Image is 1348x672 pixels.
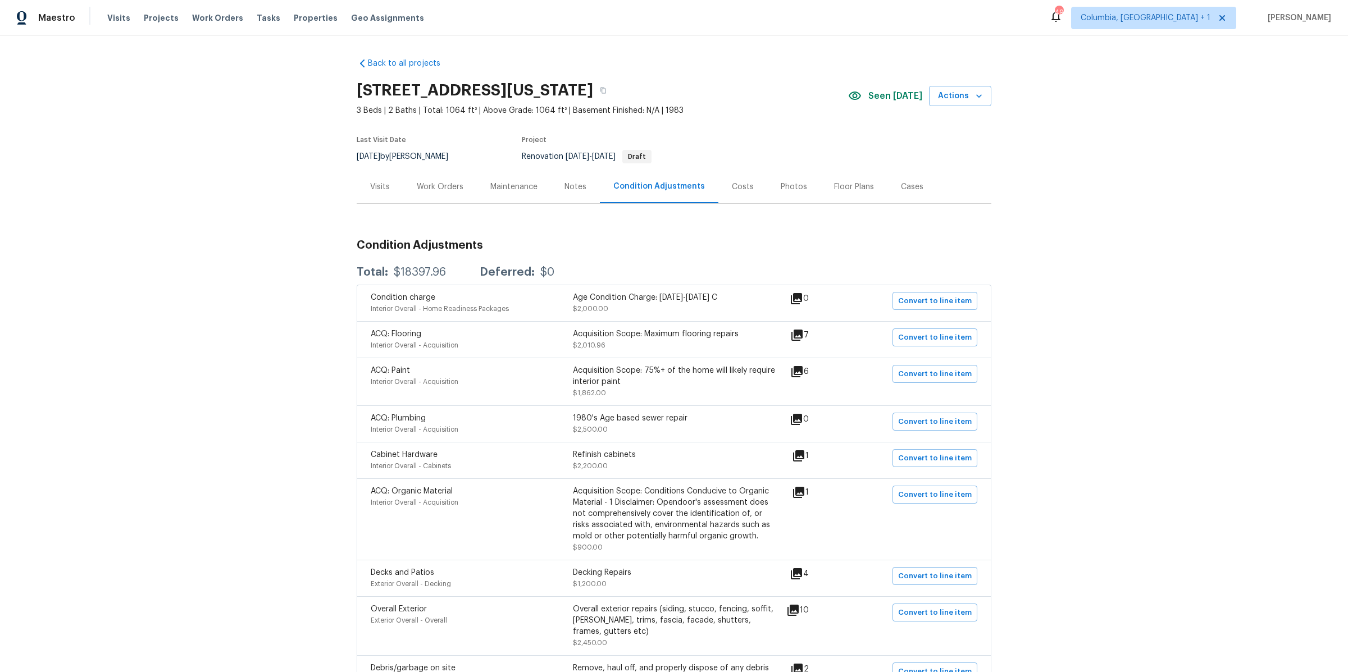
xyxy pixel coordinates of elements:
[868,90,922,102] span: Seen [DATE]
[573,639,607,646] span: $2,450.00
[371,294,435,301] span: Condition charge
[564,181,586,193] div: Notes
[371,605,427,613] span: Overall Exterior
[892,567,977,585] button: Convert to line item
[490,181,538,193] div: Maintenance
[257,14,280,22] span: Tasks
[192,12,243,24] span: Work Orders
[371,451,438,459] span: Cabinet Hardware
[898,452,972,465] span: Convert to line item
[834,181,874,193] div: Floor Plans
[781,181,807,193] div: Photos
[892,365,977,383] button: Convert to line item
[573,292,775,303] div: Age Condition Charge: [DATE]-[DATE] C
[566,153,589,161] span: [DATE]
[790,365,845,378] div: 6
[573,544,603,551] span: $900.00
[786,604,845,617] div: 10
[566,153,616,161] span: -
[371,499,458,506] span: Interior Overall - Acquisition
[790,413,845,426] div: 0
[892,604,977,621] button: Convert to line item
[1055,7,1063,18] div: 49
[357,58,464,69] a: Back to all projects
[573,390,606,396] span: $1,862.00
[417,181,463,193] div: Work Orders
[573,328,775,340] div: Acquisition Scope: Maximum flooring repairs
[1263,12,1331,24] span: [PERSON_NAME]
[357,240,991,251] h3: Condition Adjustments
[898,570,972,583] span: Convert to line item
[371,487,453,495] span: ACQ: Organic Material
[573,604,775,637] div: Overall exterior repairs (siding, stucco, fencing, soffit, [PERSON_NAME], trims, fascia, facade, ...
[792,449,845,463] div: 1
[522,136,547,143] span: Project
[371,330,421,338] span: ACQ: Flooring
[790,292,845,305] div: 0
[371,367,410,374] span: ACQ: Paint
[573,486,775,542] div: Acquisition Scope: Conditions Conducive to Organic Material - 1 Disclaimer: Opendoor's assessment...
[898,331,972,344] span: Convert to line item
[371,569,434,577] span: Decks and Patios
[357,267,388,278] div: Total:
[371,463,451,469] span: Interior Overall - Cabinets
[892,449,977,467] button: Convert to line item
[357,153,380,161] span: [DATE]
[371,617,447,624] span: Exterior Overall - Overall
[480,267,535,278] div: Deferred:
[357,105,848,116] span: 3 Beds | 2 Baths | Total: 1064 ft² | Above Grade: 1064 ft² | Basement Finished: N/A | 1983
[790,567,845,580] div: 4
[898,368,972,381] span: Convert to line item
[892,328,977,346] button: Convert to line item
[593,80,613,100] button: Copy Address
[898,415,972,428] span: Convert to line item
[371,664,456,672] span: Debris/garbage on site
[573,463,608,469] span: $2,200.00
[371,342,458,349] span: Interior Overall - Acquisition
[892,292,977,310] button: Convert to line item
[892,413,977,431] button: Convert to line item
[351,12,424,24] span: Geo Assignments
[573,426,608,433] span: $2,500.00
[901,181,923,193] div: Cases
[938,89,982,103] span: Actions
[1081,12,1210,24] span: Columbia, [GEOGRAPHIC_DATA] + 1
[573,580,607,587] span: $1,200.00
[792,486,845,499] div: 1
[573,567,775,578] div: Decking Repairs
[371,580,451,587] span: Exterior Overall - Decking
[540,267,554,278] div: $0
[371,414,426,422] span: ACQ: Plumbing
[613,181,705,192] div: Condition Adjustments
[573,342,605,349] span: $2,010.96
[573,305,608,312] span: $2,000.00
[370,181,390,193] div: Visits
[522,153,652,161] span: Renovation
[107,12,130,24] span: Visits
[294,12,338,24] span: Properties
[371,378,458,385] span: Interior Overall - Acquisition
[898,488,972,501] span: Convert to line item
[892,486,977,504] button: Convert to line item
[929,86,991,107] button: Actions
[898,606,972,619] span: Convert to line item
[394,267,446,278] div: $18397.96
[623,153,650,160] span: Draft
[371,426,458,433] span: Interior Overall - Acquisition
[573,365,775,387] div: Acquisition Scope: 75%+ of the home will likely require interior paint
[898,295,972,308] span: Convert to line item
[357,150,462,163] div: by [PERSON_NAME]
[371,305,509,312] span: Interior Overall - Home Readiness Packages
[573,413,775,424] div: 1980's Age based sewer repair
[38,12,75,24] span: Maestro
[357,136,406,143] span: Last Visit Date
[144,12,179,24] span: Projects
[790,328,845,342] div: 7
[357,85,593,96] h2: [STREET_ADDRESS][US_STATE]
[732,181,754,193] div: Costs
[592,153,616,161] span: [DATE]
[573,449,775,460] div: Refinish cabinets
